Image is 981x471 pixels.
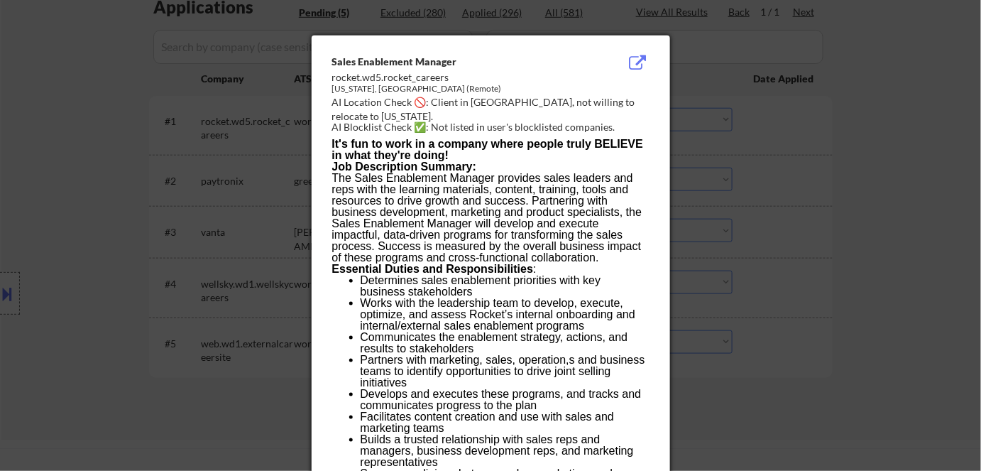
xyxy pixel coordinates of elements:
[332,120,655,134] div: AI Blocklist Check ✅: Not listed in user's blocklisted companies.
[361,389,649,411] li: Develops and executes these programs, and tracks and communicates progress to the plan
[332,264,649,275] p: :
[361,332,649,354] li: Communicates the enablement strategy, actions, and results to stakeholders
[332,263,534,275] b: Essential Duties and Responsibilities
[361,411,649,434] li: Facilitates content creation and use with sales and marketing teams
[332,55,578,69] div: Sales Enablement Manager
[332,95,655,123] div: AI Location Check 🚫: Client in [GEOGRAPHIC_DATA], not willing to relocate to [US_STATE].
[332,83,578,95] div: [US_STATE], [GEOGRAPHIC_DATA] (Remote)
[361,354,649,389] li: Partners with marketing, sales, operation,s and business teams to identify opportunities to drive...
[332,70,578,85] div: rocket.wd5.rocket_careers
[361,275,649,298] li: Determines sales enablement priorities with key business stakeholders
[332,138,644,161] span: It's fun to work in a company where people truly BELIEVE in what they're doing!
[361,434,649,468] li: Builds a trusted relationship with sales reps and managers, business development reps, and market...
[332,161,477,173] span: Job Description Summary:
[361,298,649,332] li: Works with the leadership team to develop, execute, optimize, and assess Rocket’s internal onboar...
